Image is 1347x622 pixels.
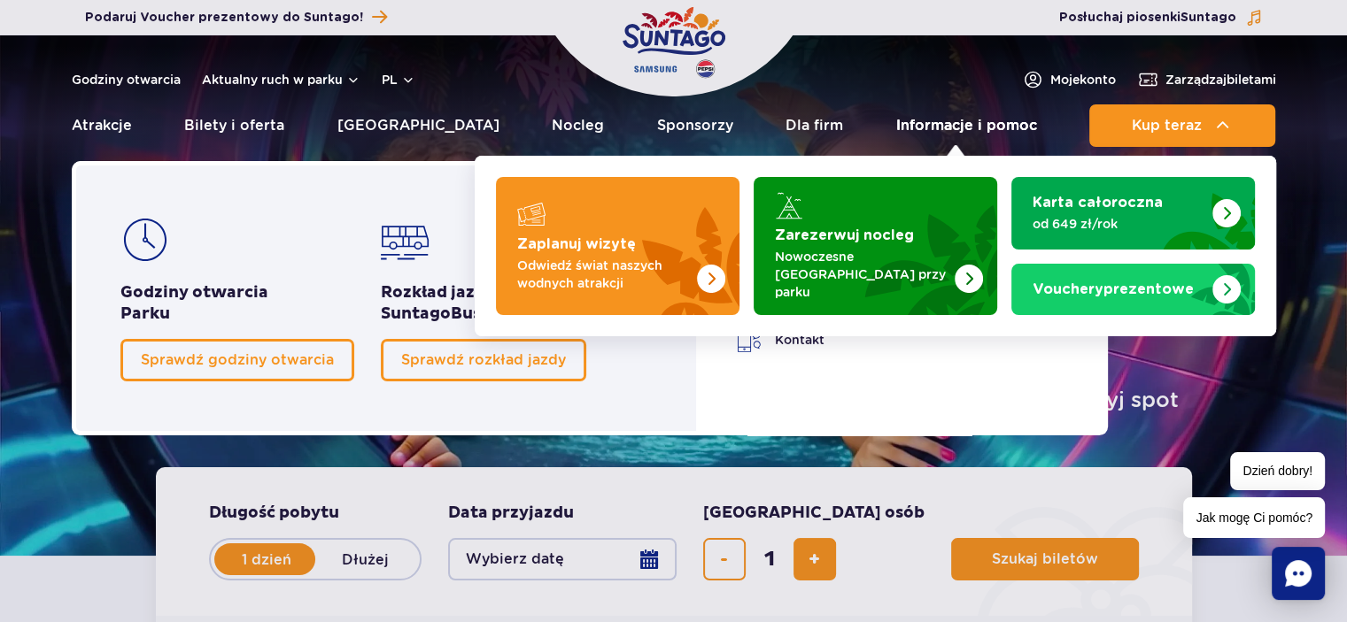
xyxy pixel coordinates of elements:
h2: Godziny otwarcia Parku [120,282,354,325]
a: Atrakcje [72,104,132,147]
button: pl [382,71,415,88]
span: Dzień dobry! [1230,452,1325,490]
strong: Zaplanuj wizytę [517,237,636,251]
a: Mojekonto [1022,69,1116,90]
p: Odwiedź świat naszych wodnych atrakcji [517,257,690,292]
span: Sprawdź godziny otwarcia [141,351,334,368]
a: Sponsorzy [657,104,733,147]
span: Vouchery [1033,282,1103,296]
a: Godziny otwarcia [72,71,181,88]
a: Karta całoroczna [1011,177,1255,250]
p: Nowoczesne [GEOGRAPHIC_DATA] przy parku [775,248,948,301]
span: Kup teraz [1132,118,1202,134]
span: Jak mogę Ci pomóc? [1183,497,1325,538]
a: Dla firm [786,104,843,147]
strong: prezentowe [1033,282,1194,296]
a: Kontakt [736,327,906,353]
button: Aktualny ruch w parku [202,73,360,87]
strong: Zarezerwuj nocleg [775,228,914,242]
span: Sprawdź rozkład jazdy [401,351,566,368]
a: Sprawdź rozkład jazdy [381,339,586,381]
a: Nocleg [552,104,604,147]
a: Bilety i oferta [184,104,284,147]
h2: Rozkład jazdy Busa [381,282,586,325]
a: Sprawdź godziny otwarcia [120,339,354,381]
div: Chat [1272,547,1325,600]
span: Zarządzaj biletami [1165,71,1276,88]
p: od 649 zł/rok [1033,215,1205,233]
strong: Karta całoroczna [1033,196,1163,210]
span: Moje konto [1050,71,1116,88]
a: Informacje i pomoc [896,104,1037,147]
span: Suntago [381,303,451,324]
a: [GEOGRAPHIC_DATA] [337,104,499,147]
a: Vouchery prezentowe [1011,264,1255,315]
button: Kup teraz [1089,104,1275,147]
a: Zarezerwuj nocleg [754,177,997,315]
a: Zaplanuj wizytę [496,177,739,315]
a: Zarządzajbiletami [1137,69,1276,90]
